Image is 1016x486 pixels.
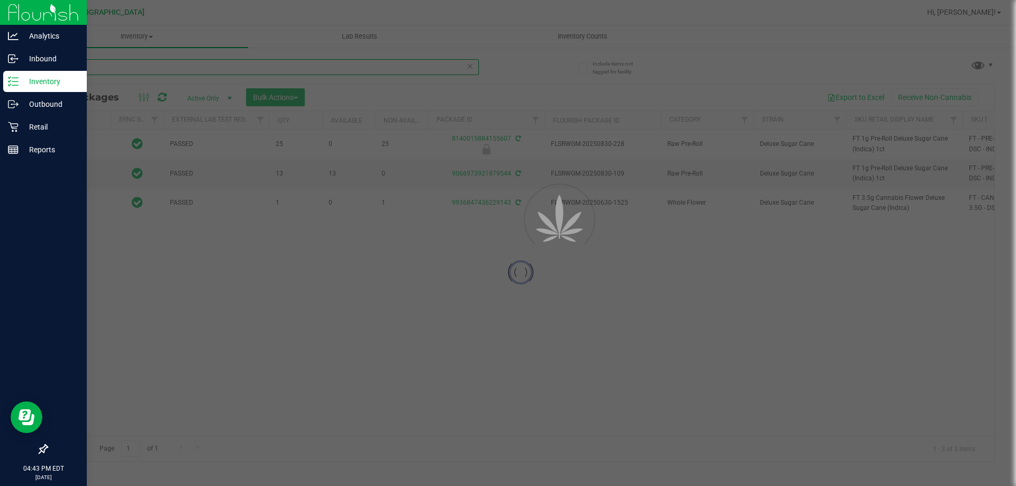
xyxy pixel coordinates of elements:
[19,121,82,133] p: Retail
[8,53,19,64] inline-svg: Inbound
[8,76,19,87] inline-svg: Inventory
[19,30,82,42] p: Analytics
[5,473,82,481] p: [DATE]
[19,98,82,111] p: Outbound
[8,99,19,109] inline-svg: Outbound
[8,31,19,41] inline-svg: Analytics
[19,52,82,65] p: Inbound
[19,143,82,156] p: Reports
[8,122,19,132] inline-svg: Retail
[19,75,82,88] p: Inventory
[11,401,42,433] iframe: Resource center
[5,464,82,473] p: 04:43 PM EDT
[8,144,19,155] inline-svg: Reports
